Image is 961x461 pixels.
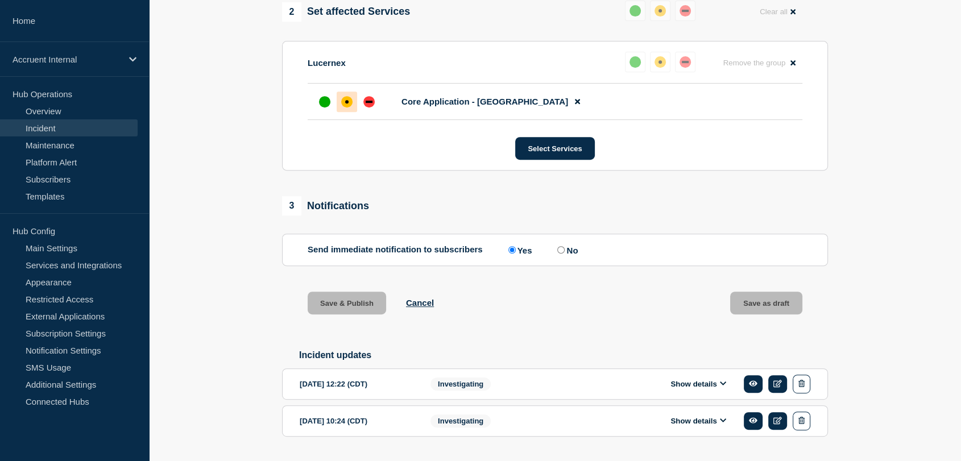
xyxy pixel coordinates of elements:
button: Clear all [753,1,802,23]
button: affected [650,52,670,72]
span: Investigating [430,377,491,391]
p: Accruent Internal [13,55,122,64]
span: Core Application - [GEOGRAPHIC_DATA] [401,97,568,106]
div: affected [655,56,666,68]
h2: Incident updates [299,350,828,360]
div: Notifications [282,196,369,215]
div: down [363,96,375,107]
span: 3 [282,196,301,215]
div: [DATE] 10:24 (CDT) [300,412,413,430]
p: Send immediate notification to subscribers [308,244,483,255]
button: Save as draft [730,292,802,314]
button: Show details [667,379,730,389]
button: affected [650,1,670,21]
span: 2 [282,2,301,22]
div: down [680,56,691,68]
div: Send immediate notification to subscribers [308,244,802,255]
button: Cancel [406,298,434,308]
button: Save & Publish [308,292,386,314]
span: Investigating [430,414,491,427]
p: Lucernex [308,58,346,68]
div: affected [655,5,666,16]
input: No [557,246,565,254]
button: up [625,52,645,72]
button: down [675,1,695,21]
button: Remove the group [716,52,802,74]
div: up [629,5,641,16]
div: up [629,56,641,68]
div: down [680,5,691,16]
input: Yes [508,246,516,254]
div: up [319,96,330,107]
label: Yes [506,244,532,255]
div: Set affected Services [282,2,410,22]
div: affected [341,96,353,107]
div: [DATE] 12:22 (CDT) [300,375,413,393]
span: Remove the group [723,59,785,67]
button: down [675,52,695,72]
button: up [625,1,645,21]
button: Show details [667,416,730,426]
label: No [554,244,578,255]
button: Select Services [515,137,594,160]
